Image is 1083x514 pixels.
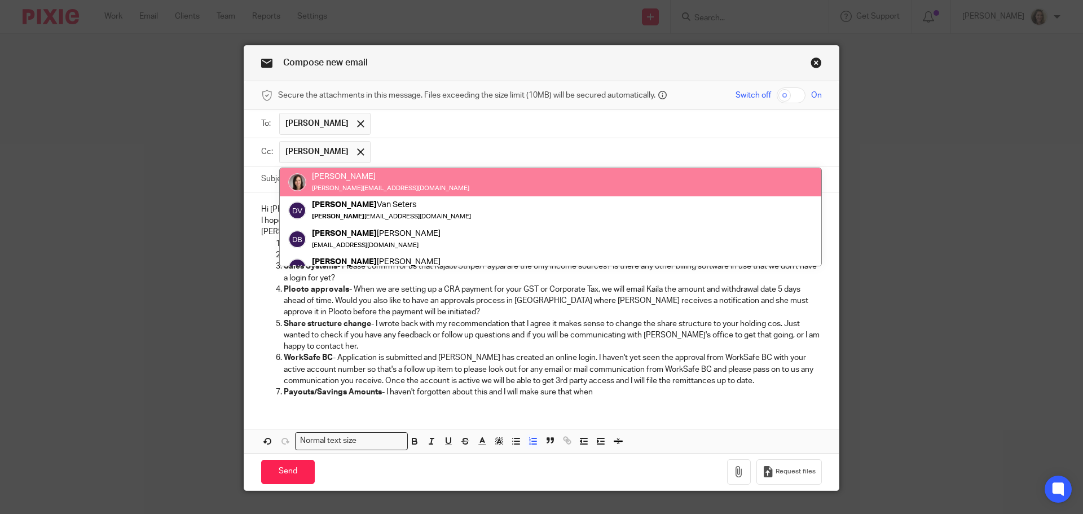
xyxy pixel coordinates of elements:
[776,467,816,476] span: Request files
[312,242,419,248] small: [EMAIL_ADDRESS][DOMAIN_NAME]
[284,388,382,396] strong: Payouts/Savings Amounts
[284,318,822,353] p: - I wrote back with my recommendation that I agree it makes sense to change the share structure t...
[312,257,377,266] em: [PERSON_NAME]
[312,171,469,182] div: [PERSON_NAME]
[261,173,290,184] label: Subject:
[811,57,822,72] a: Close this dialog window
[312,214,364,220] em: [PERSON_NAME]
[261,118,274,129] label: To:
[312,214,471,220] small: [EMAIL_ADDRESS][DOMAIN_NAME]
[312,256,523,267] div: [PERSON_NAME]
[285,118,349,129] span: [PERSON_NAME]
[811,90,822,101] span: On
[284,284,822,318] p: - When we are setting up a CRA payment for your GST or Corporate Tax, we will email Kaila the amo...
[284,352,822,386] p: - Application is submitted and [PERSON_NAME] has created an online login. I haven't yet seen the ...
[295,432,408,450] div: Search for option
[284,354,333,362] strong: WorkSafe BC
[284,285,349,293] strong: Plooto approvals
[756,459,822,485] button: Request files
[312,201,377,209] em: [PERSON_NAME]
[261,460,315,484] input: Send
[312,200,471,211] div: Van Seters
[261,204,822,215] p: Hi [PERSON_NAME] and [PERSON_NAME],
[288,174,306,192] img: Danielle%20photo.jpg
[288,202,306,220] img: svg%3E
[288,259,306,277] img: svg%3E
[284,262,337,270] strong: Sales Systems
[284,386,822,398] p: - I haven't forgotten about this and I will make sure that when
[261,215,822,238] p: I hope you had an enjoyable weekend! Here is our list of follow up items, please. Some of these a...
[278,90,655,101] span: Secure the attachments in this message. Files exceeding the size limit (10MB) will be secured aut...
[288,230,306,248] img: svg%3E
[284,320,371,328] strong: Share structure change
[261,146,274,157] label: Cc:
[312,228,441,239] div: [PERSON_NAME]
[736,90,771,101] span: Switch off
[312,186,469,192] small: [PERSON_NAME][EMAIL_ADDRESS][DOMAIN_NAME]
[284,261,822,284] p: - Please confirm for us that Kajabi/Stripe/Paypal are the only income sources? Is there any other...
[360,435,401,447] input: Search for option
[298,435,359,447] span: Normal text size
[312,229,377,238] em: [PERSON_NAME]
[283,58,368,67] span: Compose new email
[285,146,349,157] span: [PERSON_NAME]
